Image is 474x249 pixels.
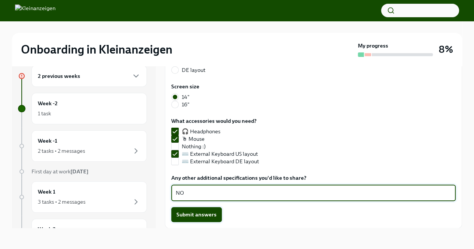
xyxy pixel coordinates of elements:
h6: Week 1 [38,188,55,196]
span: 14" [182,93,190,101]
label: What accessories would you need? [171,117,265,125]
button: Submit answers [171,207,222,222]
a: Week 13 tasks • 2 messages [18,181,147,213]
img: Kleinanzeigen [15,4,55,16]
label: Screen size [171,83,199,90]
a: Week -21 task [18,93,147,124]
textarea: NO [176,188,451,197]
div: 3 tasks • 2 messages [38,198,85,206]
span: ⌨️ External Keyboard DE layout [182,158,259,165]
span: 🖱 Mouse [182,135,205,143]
h6: Week 2 [38,225,56,233]
label: Any other additional specifications you'd like to share? [171,174,456,182]
span: 16" [182,101,190,108]
h6: Week -2 [38,99,58,107]
a: First day at work[DATE] [18,168,147,175]
span: ⌨️ External Keyboard US layout [182,150,258,158]
span: Submit answers [176,211,217,218]
a: Week -12 tasks • 2 messages [18,130,147,162]
h6: 2 previous weeks [38,72,80,80]
span: 🎧 Headphones [182,128,220,135]
div: 2 tasks • 2 messages [38,147,85,155]
h2: Onboarding in Kleinanzeigen [21,42,172,57]
span: First day at work [31,168,88,175]
div: 2 previous weeks [31,65,147,87]
div: 1 task [38,110,51,117]
h6: Week -1 [38,137,57,145]
span: Nothing :) [182,143,206,150]
h3: 8% [439,43,453,56]
strong: [DATE] [70,168,88,175]
strong: My progress [358,42,388,49]
span: DE layout [182,66,205,74]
